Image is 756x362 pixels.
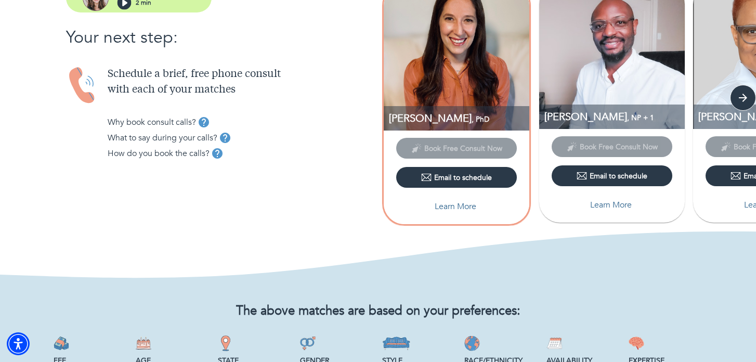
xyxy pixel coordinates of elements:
span: , NP + 1 [627,113,654,123]
div: Email to schedule [421,172,492,183]
img: State [218,335,233,351]
button: Learn More [552,195,672,215]
p: NP, Integrative Practitioner [544,110,685,124]
div: Accessibility Menu [7,332,30,355]
p: How do you book the calls? [108,147,210,160]
button: tooltip [196,114,212,130]
h2: The above matches are based on your preferences: [54,304,702,319]
img: Fee [54,335,69,351]
p: Learn More [590,199,632,211]
img: Handset [66,67,99,105]
button: tooltip [210,146,225,161]
span: This provider has not yet shared their calendar link. Please email the provider to schedule [552,141,672,151]
p: What to say during your calls? [108,132,217,144]
button: tooltip [217,130,233,146]
img: Style [382,335,411,351]
p: Your next step: [66,25,378,50]
div: Email to schedule [577,171,647,181]
span: , PhD [472,114,489,124]
p: PhD [389,111,529,125]
p: Schedule a brief, free phone consult with each of your matches [108,67,378,98]
p: Learn More [435,200,476,213]
img: Gender [300,335,316,351]
span: This provider has not yet shared their calendar link. Please email the provider to schedule [396,143,517,153]
img: Race/Ethnicity [464,335,480,351]
img: Availability [546,335,562,351]
p: Why book consult calls? [108,116,196,128]
img: Expertise [629,335,644,351]
button: Email to schedule [552,165,672,186]
button: Email to schedule [396,167,517,188]
img: Age [136,335,151,351]
button: Learn More [396,196,517,217]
